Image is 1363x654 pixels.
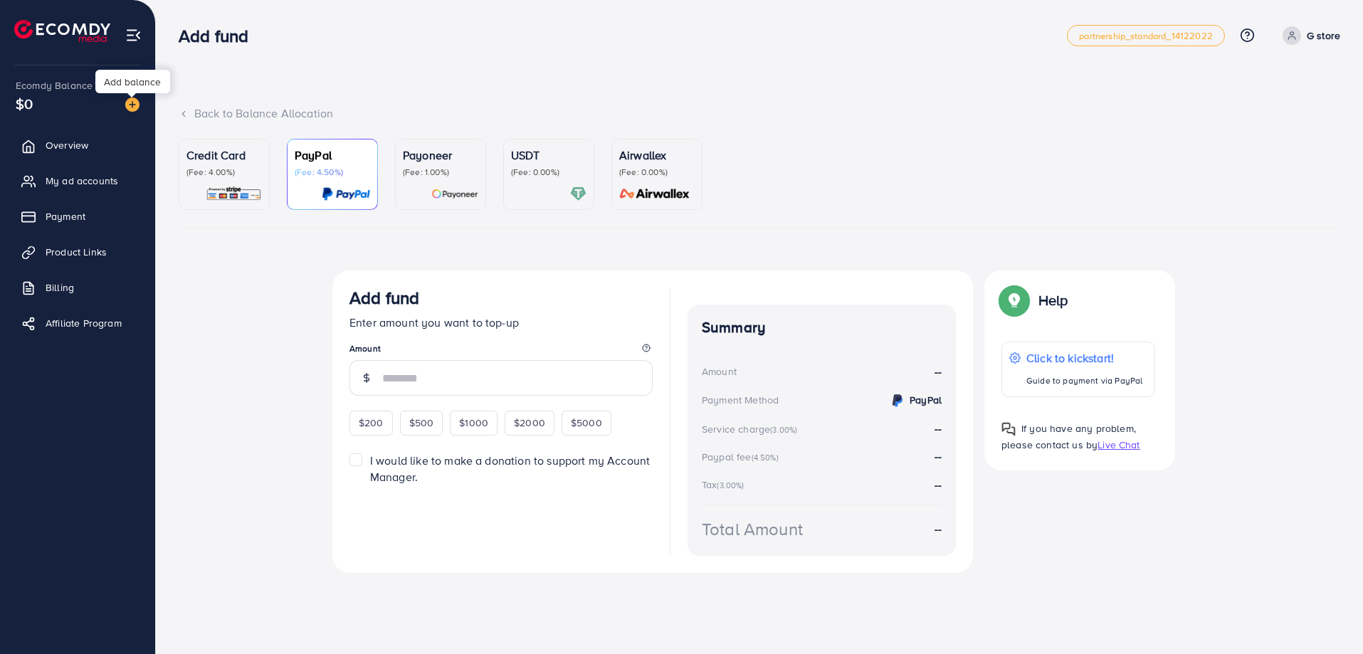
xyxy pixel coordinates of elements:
[1303,590,1352,643] iframe: Chat
[935,521,942,537] strong: --
[510,502,653,527] iframe: PayPal
[125,27,142,43] img: menu
[615,186,695,202] img: card
[46,138,88,152] span: Overview
[179,105,1340,122] div: Back to Balance Allocation
[1001,288,1027,313] img: Popup guide
[1001,421,1136,452] span: If you have any problem, please contact us by
[935,477,942,492] strong: --
[1026,349,1142,366] p: Click to kickstart!
[46,209,85,223] span: Payment
[1307,27,1340,44] p: G store
[702,517,803,542] div: Total Amount
[571,416,602,430] span: $5000
[14,20,110,42] img: logo
[46,245,107,259] span: Product Links
[46,316,122,330] span: Affiliate Program
[1001,422,1016,436] img: Popup guide
[403,147,478,164] p: Payoneer
[752,452,779,463] small: (4.50%)
[1038,292,1068,309] p: Help
[619,167,695,178] p: (Fee: 0.00%)
[619,147,695,164] p: Airwallex
[403,167,478,178] p: (Fee: 1.00%)
[179,26,260,46] h3: Add fund
[702,364,737,379] div: Amount
[11,202,144,231] a: Payment
[370,453,650,485] span: I would like to make a donation to support my Account Manager.
[570,186,586,202] img: card
[206,186,262,202] img: card
[95,70,170,93] div: Add balance
[46,174,118,188] span: My ad accounts
[11,131,144,159] a: Overview
[16,78,93,93] span: Ecomdy Balance
[459,416,488,430] span: $1000
[910,393,942,407] strong: PayPal
[409,416,434,430] span: $500
[125,97,140,112] img: image
[702,393,779,407] div: Payment Method
[1277,26,1340,45] a: G store
[11,238,144,266] a: Product Links
[16,93,33,114] span: $0
[511,167,586,178] p: (Fee: 0.00%)
[11,273,144,302] a: Billing
[11,167,144,195] a: My ad accounts
[186,147,262,164] p: Credit Card
[186,167,262,178] p: (Fee: 4.00%)
[511,147,586,164] p: USDT
[935,364,942,380] strong: --
[11,309,144,337] a: Affiliate Program
[702,422,801,436] div: Service charge
[46,280,74,295] span: Billing
[514,416,545,430] span: $2000
[702,319,942,337] h4: Summary
[359,416,384,430] span: $200
[1079,31,1213,41] span: partnership_standard_14122022
[295,147,370,164] p: PayPal
[889,392,906,409] img: credit
[295,167,370,178] p: (Fee: 4.50%)
[1067,25,1225,46] a: partnership_standard_14122022
[935,421,942,436] strong: --
[349,288,419,308] h3: Add fund
[349,314,653,331] p: Enter amount you want to top-up
[935,448,942,464] strong: --
[702,450,783,464] div: Paypal fee
[1098,438,1140,452] span: Live Chat
[349,342,653,360] legend: Amount
[717,480,744,491] small: (3.00%)
[431,186,478,202] img: card
[322,186,370,202] img: card
[770,424,797,436] small: (3.00%)
[702,478,749,492] div: Tax
[1026,372,1142,389] p: Guide to payment via PayPal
